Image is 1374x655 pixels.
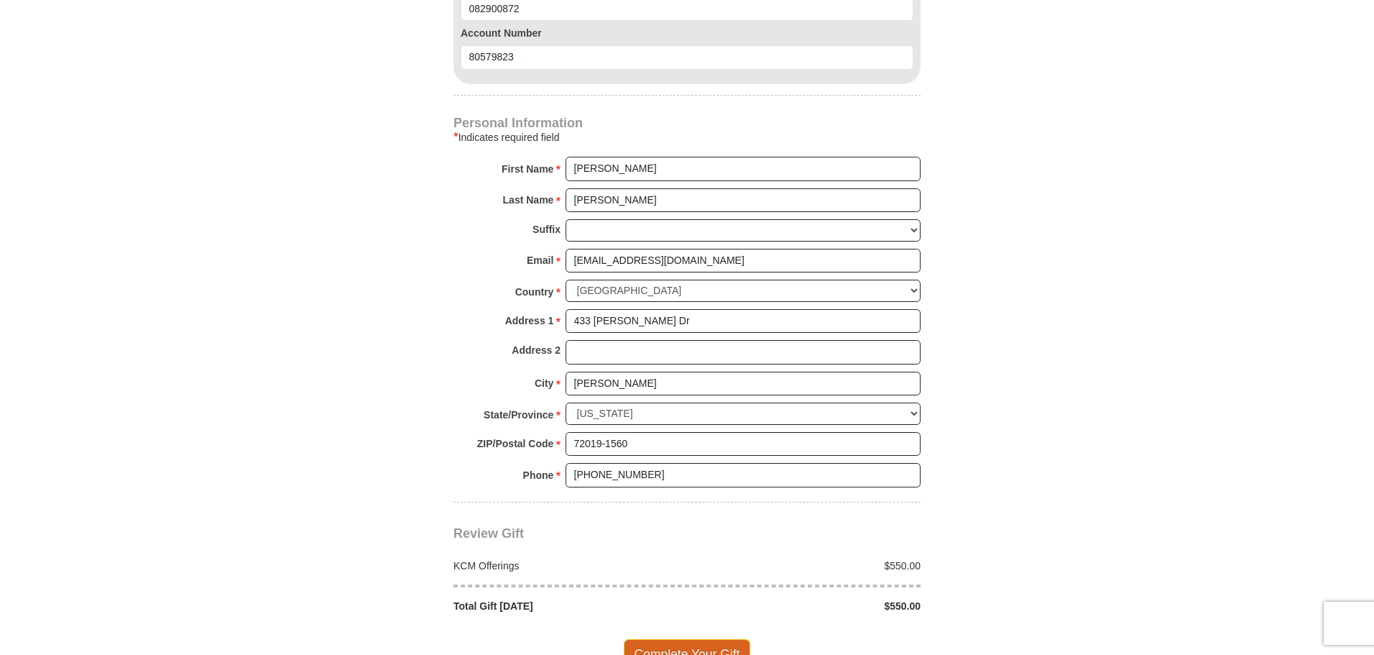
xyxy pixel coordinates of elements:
[687,599,928,613] div: $550.00
[461,26,913,40] label: Account Number
[453,117,921,129] h4: Personal Information
[535,373,553,393] strong: City
[446,599,688,613] div: Total Gift [DATE]
[512,340,561,360] strong: Address 2
[453,526,524,541] span: Review Gift
[532,219,561,239] strong: Suffix
[502,159,553,179] strong: First Name
[505,311,554,331] strong: Address 1
[484,405,553,425] strong: State/Province
[446,559,688,573] div: KCM Offerings
[687,559,928,573] div: $550.00
[503,190,554,210] strong: Last Name
[523,465,554,485] strong: Phone
[453,129,921,146] div: Indicates required field
[515,282,554,302] strong: Country
[527,250,553,270] strong: Email
[477,434,554,454] strong: ZIP/Postal Code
